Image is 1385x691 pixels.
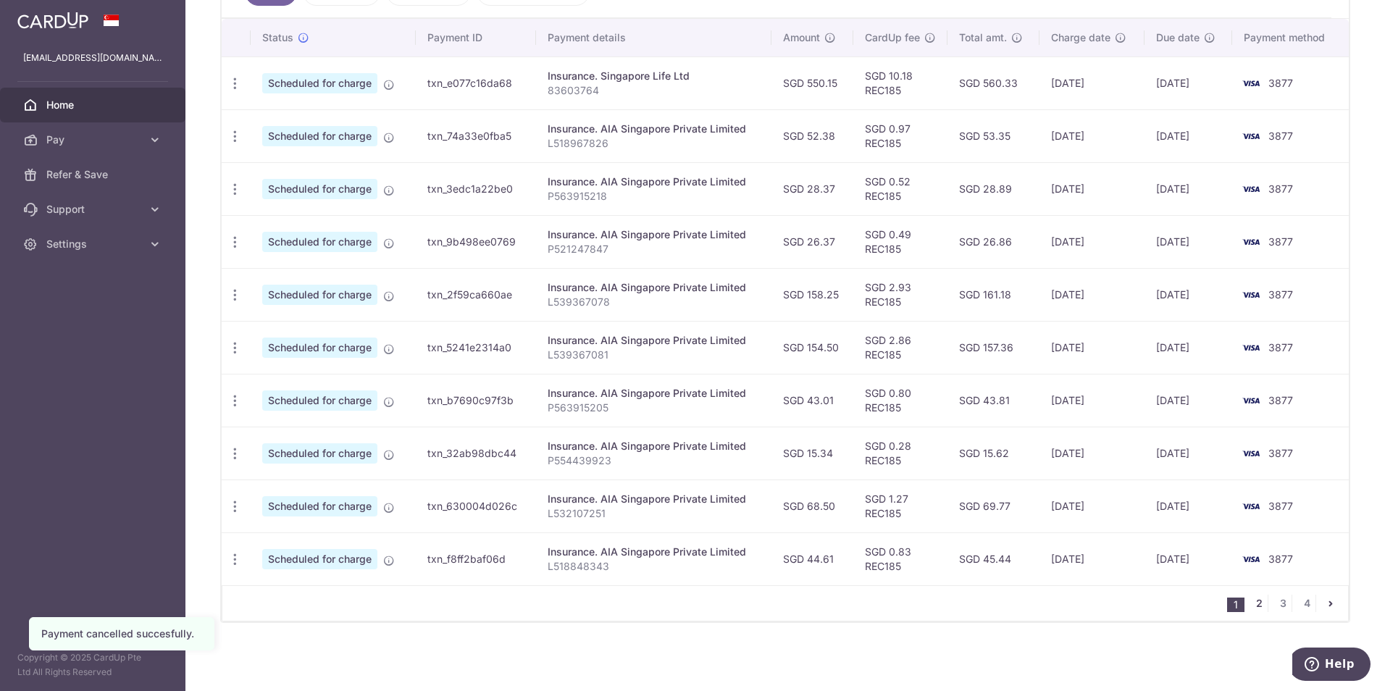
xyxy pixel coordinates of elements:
[1051,30,1110,45] span: Charge date
[1039,321,1144,374] td: [DATE]
[1237,339,1265,356] img: Bank Card
[771,532,853,585] td: SGD 44.61
[262,285,377,305] span: Scheduled for charge
[548,242,760,256] p: P521247847
[1237,392,1265,409] img: Bank Card
[771,374,853,427] td: SGD 43.01
[1268,288,1293,301] span: 3877
[947,321,1039,374] td: SGD 157.36
[262,443,377,464] span: Scheduled for charge
[1268,553,1293,565] span: 3877
[1268,394,1293,406] span: 3877
[853,479,947,532] td: SGD 1.27 REC185
[771,427,853,479] td: SGD 15.34
[1268,235,1293,248] span: 3877
[783,30,820,45] span: Amount
[771,215,853,268] td: SGD 26.37
[1039,479,1144,532] td: [DATE]
[853,56,947,109] td: SGD 10.18 REC185
[548,348,760,362] p: L539367081
[262,179,377,199] span: Scheduled for charge
[416,268,536,321] td: txn_2f59ca660ae
[1145,56,1232,109] td: [DATE]
[947,215,1039,268] td: SGD 26.86
[1237,498,1265,515] img: Bank Card
[947,374,1039,427] td: SGD 43.81
[548,401,760,415] p: P563915205
[548,506,760,521] p: L532107251
[1145,532,1232,585] td: [DATE]
[865,30,920,45] span: CardUp fee
[853,162,947,215] td: SGD 0.52 REC185
[1227,598,1244,612] li: 1
[1145,215,1232,268] td: [DATE]
[771,109,853,162] td: SGD 52.38
[262,232,377,252] span: Scheduled for charge
[1298,595,1315,612] a: 4
[1145,321,1232,374] td: [DATE]
[853,427,947,479] td: SGD 0.28 REC185
[947,532,1039,585] td: SGD 45.44
[853,109,947,162] td: SGD 0.97 REC185
[1039,374,1144,427] td: [DATE]
[416,427,536,479] td: txn_32ab98dbc44
[262,126,377,146] span: Scheduled for charge
[548,545,760,559] div: Insurance. AIA Singapore Private Limited
[771,162,853,215] td: SGD 28.37
[46,98,142,112] span: Home
[416,479,536,532] td: txn_630004d026c
[548,453,760,468] p: P554439923
[548,83,760,98] p: 83603764
[1156,30,1200,45] span: Due date
[853,268,947,321] td: SGD 2.93 REC185
[1145,427,1232,479] td: [DATE]
[262,390,377,411] span: Scheduled for charge
[947,56,1039,109] td: SGD 560.33
[1145,162,1232,215] td: [DATE]
[46,133,142,147] span: Pay
[771,56,853,109] td: SGD 550.15
[46,167,142,182] span: Refer & Save
[1145,374,1232,427] td: [DATE]
[416,532,536,585] td: txn_f8ff2baf06d
[416,374,536,427] td: txn_b7690c97f3b
[1250,595,1268,612] a: 2
[548,439,760,453] div: Insurance. AIA Singapore Private Limited
[1039,427,1144,479] td: [DATE]
[46,202,142,217] span: Support
[947,479,1039,532] td: SGD 69.77
[1145,109,1232,162] td: [DATE]
[1145,479,1232,532] td: [DATE]
[853,532,947,585] td: SGD 0.83 REC185
[1268,183,1293,195] span: 3877
[548,280,760,295] div: Insurance. AIA Singapore Private Limited
[1268,130,1293,142] span: 3877
[1268,447,1293,459] span: 3877
[1227,586,1348,621] nav: pager
[1237,550,1265,568] img: Bank Card
[548,333,760,348] div: Insurance. AIA Singapore Private Limited
[1292,648,1371,684] iframe: Opens a widget where you can find more information
[548,492,760,506] div: Insurance. AIA Singapore Private Limited
[1039,162,1144,215] td: [DATE]
[548,227,760,242] div: Insurance. AIA Singapore Private Limited
[548,122,760,136] div: Insurance. AIA Singapore Private Limited
[1237,180,1265,198] img: Bank Card
[771,479,853,532] td: SGD 68.50
[548,175,760,189] div: Insurance. AIA Singapore Private Limited
[548,295,760,309] p: L539367078
[536,19,771,56] th: Payment details
[548,69,760,83] div: Insurance. Singapore Life Ltd
[853,374,947,427] td: SGD 0.80 REC185
[1274,595,1292,612] a: 3
[1039,532,1144,585] td: [DATE]
[853,215,947,268] td: SGD 0.49 REC185
[262,549,377,569] span: Scheduled for charge
[1039,56,1144,109] td: [DATE]
[1268,77,1293,89] span: 3877
[1039,268,1144,321] td: [DATE]
[1237,75,1265,92] img: Bank Card
[1237,233,1265,251] img: Bank Card
[262,496,377,516] span: Scheduled for charge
